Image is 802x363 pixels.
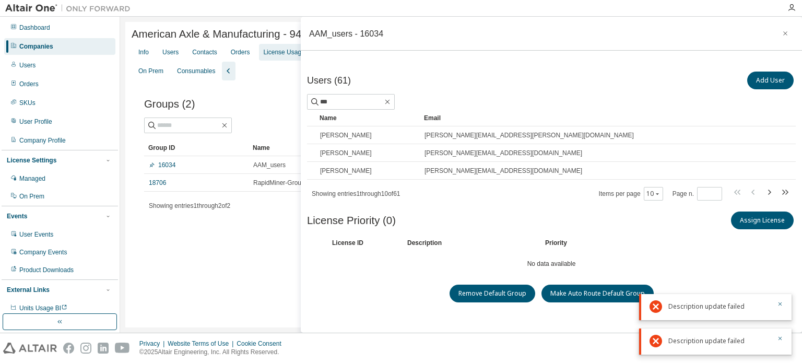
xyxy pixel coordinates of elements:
div: License Usage [263,48,304,56]
button: Add User [747,72,794,89]
span: [PERSON_NAME][EMAIL_ADDRESS][DOMAIN_NAME] [424,149,582,157]
div: Name [320,110,416,126]
img: Altair One [5,3,136,14]
span: Showing entries 1 through 2 of 2 [149,202,230,209]
span: Groups (2) [144,98,195,110]
span: [PERSON_NAME] [320,167,372,175]
span: Users (61) [307,75,351,86]
div: Users [19,61,36,69]
a: 18706 [149,179,166,187]
img: altair_logo.svg [3,343,57,354]
div: Priority [545,239,567,247]
span: [PERSON_NAME] [320,149,372,157]
span: RapidMiner-Group [253,179,305,187]
span: Items per page [599,187,663,201]
span: Page n. [673,187,722,201]
span: American Axle & Manufacturing - 948 [132,28,308,40]
div: Group ID [148,139,244,156]
div: Consumables [177,67,215,75]
div: Orders [19,80,39,88]
div: Product Downloads [19,266,74,274]
img: instagram.svg [80,343,91,354]
div: Managed [19,174,45,183]
span: License Priority (0) [307,215,396,227]
div: Orders [231,48,250,56]
div: Company Profile [19,136,66,145]
img: linkedin.svg [98,343,109,354]
div: Website Terms of Use [168,339,237,348]
span: Showing entries 1 through 10 of 61 [312,190,400,197]
a: 16034 [149,161,175,169]
img: facebook.svg [63,343,74,354]
div: On Prem [138,67,163,75]
div: AAM_users - 16034 [309,29,383,38]
p: © 2025 Altair Engineering, Inc. All Rights Reserved. [139,348,288,357]
span: [PERSON_NAME][EMAIL_ADDRESS][DOMAIN_NAME] [424,167,582,175]
div: Email [424,110,770,126]
div: Cookie Consent [237,339,287,348]
span: [PERSON_NAME] [320,131,372,139]
div: Company Events [19,248,67,256]
div: Contacts [192,48,217,56]
div: Companies [19,42,53,51]
div: License Settings [7,156,56,165]
div: Dashboard [19,24,50,32]
div: Description update failed [668,335,771,347]
div: Events [7,212,27,220]
img: youtube.svg [115,343,130,354]
span: Units Usage BI [19,305,67,312]
button: Remove Default Group [450,285,535,302]
button: Assign License [731,212,794,229]
div: Name [253,139,375,156]
button: Make Auto Route Default Group [541,285,654,302]
div: User Events [19,230,53,239]
div: Users [162,48,179,56]
span: [PERSON_NAME][EMAIL_ADDRESS][PERSON_NAME][DOMAIN_NAME] [424,131,634,139]
div: License ID [332,239,395,247]
div: Description [407,239,533,247]
div: User Profile [19,118,52,126]
div: No data available [307,69,796,360]
div: On Prem [19,192,44,201]
div: Description update failed [668,300,771,313]
div: External Links [7,286,50,294]
span: AAM_users [253,161,286,169]
button: 10 [646,190,661,198]
div: Info [138,48,149,56]
div: SKUs [19,99,36,107]
div: Privacy [139,339,168,348]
